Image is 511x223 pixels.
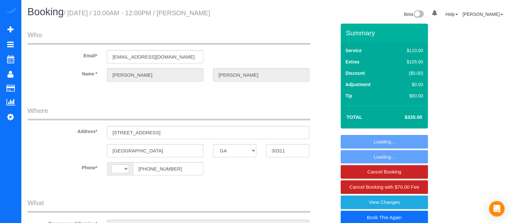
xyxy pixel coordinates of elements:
input: Phone* [133,162,203,175]
a: Beta [404,12,424,17]
div: ($0.00) [393,70,423,76]
input: Zip Code* [266,144,309,157]
legend: What [27,198,310,213]
input: First Name* [107,68,203,82]
a: View Changes [341,195,428,209]
label: Tip [346,93,352,99]
span: Cancel Booking with $70.00 Fee [349,184,419,190]
label: Email* [23,50,102,59]
span: Booking [27,6,64,17]
input: Last Name* [213,68,309,82]
label: Service [346,47,362,54]
legend: Where [27,106,310,120]
div: $105.00 [393,59,423,65]
small: / [DATE] / 10:00AM - 12:00PM / [PERSON_NAME] [64,9,210,17]
label: Adjustment [346,81,370,88]
label: Discount [346,70,365,76]
label: Phone* [23,162,102,171]
label: Address* [23,126,102,135]
img: Automaid Logo [4,6,17,16]
a: [PERSON_NAME] [463,12,503,17]
input: City* [107,144,203,157]
div: $110.00 [393,47,423,54]
a: Cancel Booking [341,165,428,179]
div: $60.00 [393,93,423,99]
legend: Who [27,30,310,45]
input: Email* [107,50,203,63]
img: New interface [413,10,424,19]
a: Cancel Booking with $70.00 Fee [341,180,428,194]
label: Name * [23,68,102,77]
div: Open Intercom Messenger [489,201,505,217]
strong: Total [346,114,362,120]
h3: Summary [346,29,425,37]
h4: $335.00 [385,115,422,120]
a: Help [445,12,458,17]
label: Extras [346,59,359,65]
div: $0.00 [393,81,423,88]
